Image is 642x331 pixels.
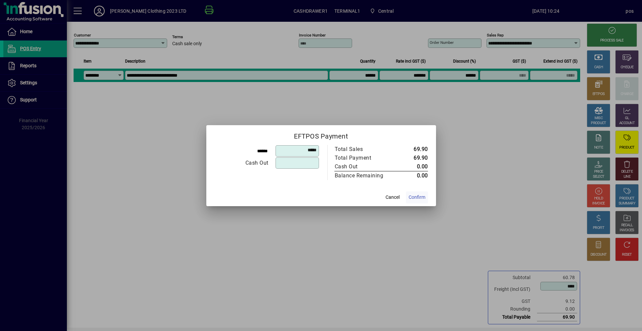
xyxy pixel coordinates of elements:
span: Confirm [409,194,425,201]
button: Cancel [382,191,403,203]
div: Cash Out [215,159,269,167]
div: Balance Remaining [335,172,391,180]
td: 69.90 [398,145,428,154]
td: Total Payment [334,154,398,162]
button: Confirm [406,191,428,203]
span: Cancel [386,194,400,201]
td: 0.00 [398,162,428,171]
td: Total Sales [334,145,398,154]
div: Cash Out [335,163,391,171]
td: 69.90 [398,154,428,162]
h2: EFTPOS Payment [206,125,436,145]
td: 0.00 [398,171,428,180]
